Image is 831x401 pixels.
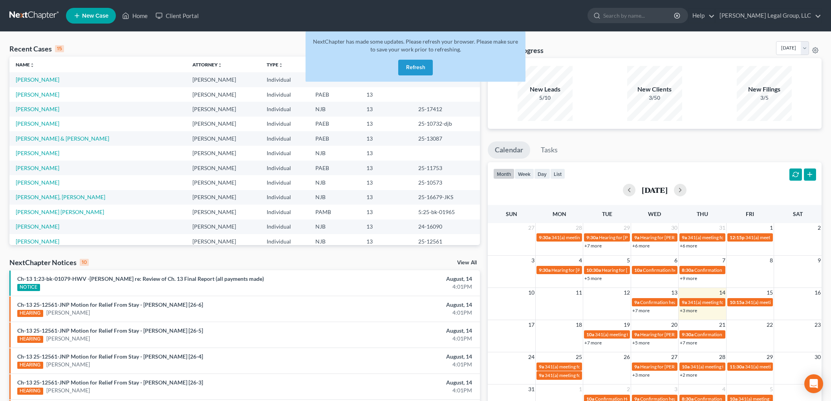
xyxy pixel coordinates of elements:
span: 5 [769,385,774,394]
div: 10 [80,259,89,266]
span: 10a [682,364,690,370]
div: New Filings [737,85,792,94]
td: 25-17412 [412,102,480,116]
span: 4 [721,385,726,394]
div: Recent Cases [9,44,64,53]
a: Ch-13 25-12561-JNP Motion for Relief From Stay - [PERSON_NAME] [26-5] [17,327,203,334]
a: [PERSON_NAME] [46,309,90,317]
td: 25-13087 [412,131,480,146]
td: 13 [360,146,412,160]
a: [PERSON_NAME] [46,361,90,368]
span: 9a [634,364,639,370]
button: week [514,168,534,179]
span: 20 [670,320,678,330]
span: 30 [670,223,678,233]
a: +6 more [632,243,650,249]
button: day [534,168,550,179]
td: 25-10573 [412,175,480,190]
a: +3 more [632,372,650,378]
span: 24 [527,352,535,362]
div: New Clients [627,85,682,94]
span: 13 [670,288,678,297]
td: NJB [309,234,360,249]
span: 10a [634,267,642,273]
td: [PERSON_NAME] [186,205,260,219]
span: 15 [766,288,774,297]
span: 3 [531,256,535,265]
span: 341(a) meeting for [PERSON_NAME] [545,364,621,370]
a: Help [688,9,715,23]
span: 28 [718,352,726,362]
td: Individual [260,220,309,234]
span: New Case [82,13,108,19]
span: NextChapter has made some updates. Please refresh your browser. Please make sure to save your wor... [313,38,518,53]
td: Individual [260,234,309,249]
i: unfold_more [278,63,283,68]
a: Nameunfold_more [16,62,35,68]
td: Individual [260,102,309,116]
span: 12:15p [730,234,745,240]
div: Open Intercom Messenger [804,374,823,393]
div: 4:01PM [326,361,472,368]
span: 10a [586,331,594,337]
td: NJB [309,190,360,205]
a: Tasks [534,141,565,159]
td: [PERSON_NAME] [186,220,260,234]
td: NJB [309,175,360,190]
td: 24-16090 [412,220,480,234]
span: 10:15a [730,299,744,305]
span: 341(a) meeting for [PERSON_NAME] [545,372,621,378]
td: PAEB [309,87,360,102]
span: 9a [634,299,639,305]
td: [PERSON_NAME] [186,131,260,146]
span: 19 [623,320,631,330]
a: Ch-13 25-12561-JNP Motion for Relief From Stay - [PERSON_NAME] [26-6] [17,301,203,308]
td: Individual [260,117,309,131]
td: 13 [360,205,412,219]
div: 5/10 [518,94,573,102]
span: 2 [817,223,822,233]
td: Individual [260,146,309,160]
td: 13 [360,87,412,102]
span: Sat [793,211,803,217]
span: 28 [575,223,583,233]
a: [PERSON_NAME] [46,386,90,394]
div: August, 14 [326,353,472,361]
a: Client Portal [152,9,203,23]
a: [PERSON_NAME] [16,179,59,186]
a: +7 more [632,308,650,313]
span: 8:30a [682,267,694,273]
div: 4:01PM [326,309,472,317]
a: Typeunfold_more [267,62,283,68]
td: [PERSON_NAME] [186,161,260,175]
span: 1 [578,385,583,394]
span: 2 [626,385,631,394]
div: August, 14 [326,301,472,309]
a: [PERSON_NAME] [46,335,90,342]
span: 3 [674,385,678,394]
span: 9a [539,364,544,370]
a: [PERSON_NAME] [PERSON_NAME] [16,209,104,215]
button: list [550,168,565,179]
div: HEARING [17,362,43,369]
td: PAMB [309,205,360,219]
span: Confirmation hearing for Kateava [PERSON_NAME] [640,299,747,305]
td: PAEB [309,131,360,146]
span: 25 [575,352,583,362]
span: 341(a) meeting for [PERSON_NAME] [745,299,821,305]
span: 11:30a [730,364,744,370]
div: NOTICE [17,284,40,291]
span: 341(a) meeting for [PERSON_NAME] [688,299,763,305]
td: [PERSON_NAME] [186,234,260,249]
td: Individual [260,175,309,190]
div: 4:01PM [326,335,472,342]
span: Sun [506,211,517,217]
a: +9 more [680,275,697,281]
span: Thu [697,211,708,217]
span: Confirmation Hearing for [PERSON_NAME] [694,331,784,337]
span: Confirmation hearing for [PERSON_NAME] [643,267,732,273]
td: Individual [260,190,309,205]
a: +3 more [680,308,697,313]
div: HEARING [17,336,43,343]
td: NJB [309,220,360,234]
